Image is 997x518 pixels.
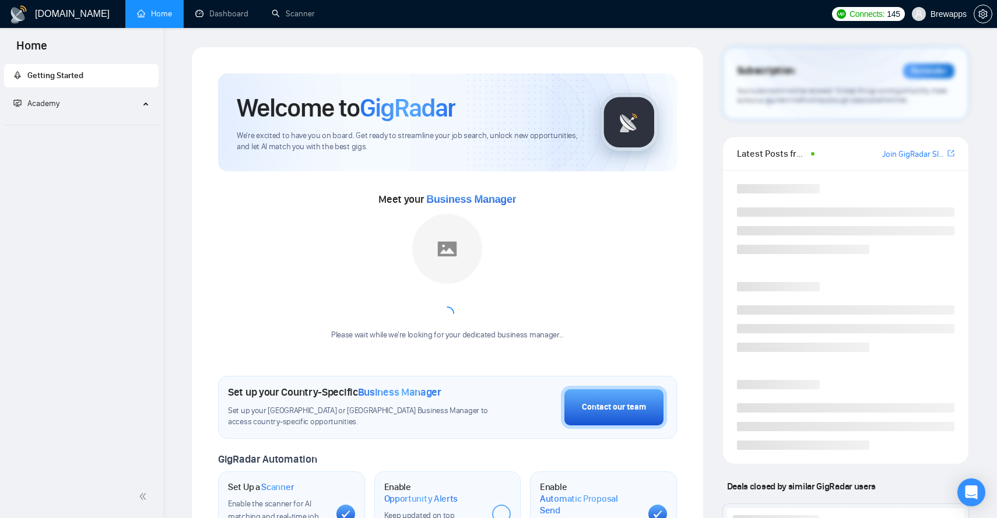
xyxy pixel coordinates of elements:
[582,401,646,414] div: Contact our team
[957,478,985,506] div: Open Intercom Messenger
[195,9,248,19] a: dashboardDashboard
[737,61,795,81] span: Subscription
[440,306,455,321] span: loading
[27,71,83,80] span: Getting Started
[426,193,516,205] span: Business Manager
[228,406,492,428] span: Set up your [GEOGRAPHIC_DATA] or [GEOGRAPHIC_DATA] Business Manager to access country-specific op...
[903,64,954,79] div: Reminder
[384,481,483,504] h1: Enable
[237,131,581,153] span: We're excited to have you on board. Get ready to streamline your job search, unlock new opportuni...
[358,386,441,399] span: Business Manager
[974,5,992,23] button: setting
[600,93,658,151] img: gigradar-logo.png
[4,64,159,87] li: Getting Started
[412,214,482,284] img: placeholder.png
[882,148,945,161] a: Join GigRadar Slack Community
[13,98,59,108] span: Academy
[561,386,667,429] button: Contact our team
[849,8,884,20] span: Connects:
[9,5,28,24] img: logo
[360,92,455,124] span: GigRadar
[13,99,22,107] span: fund-projection-screen
[540,481,639,516] h1: Enable
[228,386,441,399] h1: Set up your Country-Specific
[228,481,294,493] h1: Set Up a
[947,149,954,158] span: export
[540,493,639,516] span: Automatic Proposal Send
[218,453,317,466] span: GigRadar Automation
[27,98,59,108] span: Academy
[272,9,315,19] a: searchScanner
[4,120,159,128] li: Academy Homepage
[324,330,571,341] div: Please wait while we're looking for your dedicated business manager...
[7,37,57,62] span: Home
[837,9,846,19] img: upwork-logo.png
[384,493,458,505] span: Opportunity Alerts
[974,9,992,19] a: setting
[887,8,900,20] span: 145
[722,476,880,496] span: Deals closed by similar GigRadar users
[237,92,455,124] h1: Welcome to
[261,481,294,493] span: Scanner
[947,148,954,159] a: export
[737,86,947,105] span: Your subscription will be renewed. To keep things running smoothly, make sure your payment method...
[13,71,22,79] span: rocket
[378,193,516,206] span: Meet your
[737,146,808,161] span: Latest Posts from the GigRadar Community
[137,9,172,19] a: homeHome
[139,491,150,502] span: double-left
[915,10,923,18] span: user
